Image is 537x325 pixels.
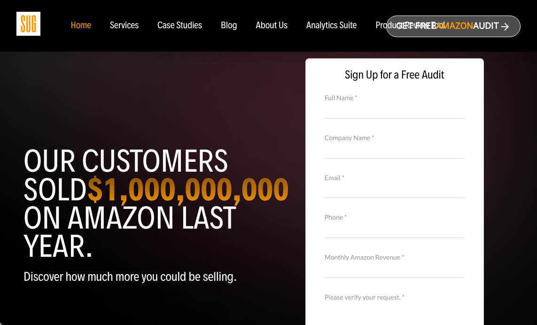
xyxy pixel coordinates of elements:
span: Amazon [436,21,473,31]
img: Sug [16,12,40,36]
input: Company Name * [325,142,465,158]
label: Email * [325,173,465,183]
label: Full Name * [325,93,465,103]
p: Discover how much more you could be selling. [23,270,262,284]
strong: $1,000,000,000 [87,170,289,209]
input: Monthly Amazon Revenue * [325,262,465,278]
a: Analytics Suite [306,21,357,31]
a: Services [110,21,139,31]
label: Please verify your request. * [325,292,465,302]
a: Get freeAmazonAudit [386,16,521,37]
span: Sign Up for a Free Audit [315,68,474,82]
label: Phone * [325,212,465,222]
a: About Us [256,21,288,31]
label: Monthly Amazon Revenue * [325,252,465,262]
input: Full Name * [325,102,465,118]
a: Blog [221,21,237,31]
label: Company Name * [325,133,465,143]
input: Contact Number * [325,222,465,238]
a: Product Review Tool [375,21,445,31]
a: Home [70,21,91,31]
h1: Our customers sold on Amazon last year. [23,147,262,261]
a: Case Studies [157,21,202,31]
input: Email * [325,182,465,198]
